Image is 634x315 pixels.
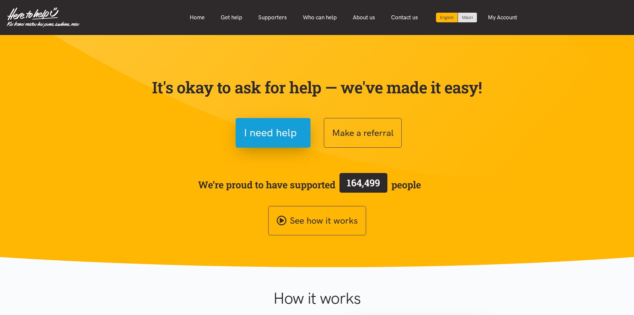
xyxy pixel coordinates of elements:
a: Supporters [250,10,295,25]
span: 164,499 [347,176,380,189]
a: Who can help [295,10,345,25]
a: Contact us [383,10,426,25]
a: Switch to Te Reo Māori [458,13,477,22]
a: Home [182,10,213,25]
span: We’re proud to have supported people [198,172,421,198]
span: I need help [244,124,297,141]
button: Make a referral [324,118,402,148]
a: 164,499 [335,172,391,198]
a: My Account [480,10,525,25]
a: See how it works [268,206,366,236]
a: About us [345,10,383,25]
p: It's okay to ask for help — we've made it easy! [151,78,484,97]
div: Current language [436,13,458,22]
button: I need help [236,118,311,148]
div: Language toggle [436,13,477,22]
h1: How it works [208,289,426,308]
a: Get help [213,10,250,25]
img: Home [7,7,80,27]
